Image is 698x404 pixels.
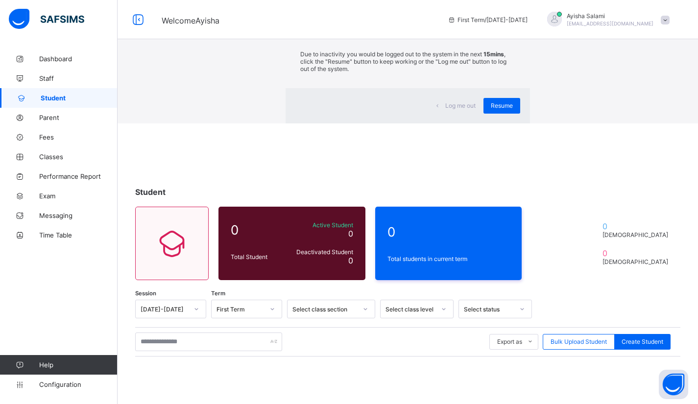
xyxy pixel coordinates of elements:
span: Ayisha Salami [567,12,653,20]
span: [DEMOGRAPHIC_DATA] [602,231,668,238]
span: Export as [497,338,522,345]
span: [EMAIL_ADDRESS][DOMAIN_NAME] [567,21,653,26]
span: Help [39,361,117,369]
span: 0 [387,224,510,239]
span: 0 [602,221,668,231]
span: Dashboard [39,55,118,63]
div: Select class level [385,305,435,312]
span: 0 [348,229,353,238]
div: AyishaSalami [537,12,674,28]
span: Messaging [39,212,118,219]
span: Student [41,94,118,102]
span: 0 [602,248,668,258]
span: Bulk Upload Student [551,338,607,345]
span: 0 [348,256,353,265]
strong: 15mins [483,50,504,58]
span: Time Table [39,231,118,239]
button: Open asap [659,370,688,399]
span: Resume [491,102,513,109]
div: First Term [217,305,264,312]
span: Total students in current term [387,255,510,262]
img: safsims [9,9,84,29]
span: Parent [39,114,118,121]
span: Performance Report [39,172,118,180]
span: Session [135,290,156,297]
span: 0 [231,222,283,238]
span: Configuration [39,380,117,388]
span: Create Student [622,338,663,345]
span: Staff [39,74,118,82]
span: Exam [39,192,118,200]
span: Fees [39,133,118,141]
span: Student [135,187,166,197]
div: Total Student [228,251,286,263]
span: Active Student [288,221,353,229]
div: Select status [464,305,514,312]
span: [DEMOGRAPHIC_DATA] [602,258,668,265]
span: Term [211,290,225,297]
span: session/term information [448,16,528,24]
span: Welcome Ayisha [162,16,219,25]
span: Classes [39,153,118,161]
p: Due to inactivity you would be logged out to the system in the next , click the "Resume" button t... [300,50,515,72]
span: Deactivated Student [288,248,353,256]
span: Log me out [445,102,476,109]
div: Select class section [292,305,357,312]
div: [DATE]-[DATE] [141,305,188,312]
